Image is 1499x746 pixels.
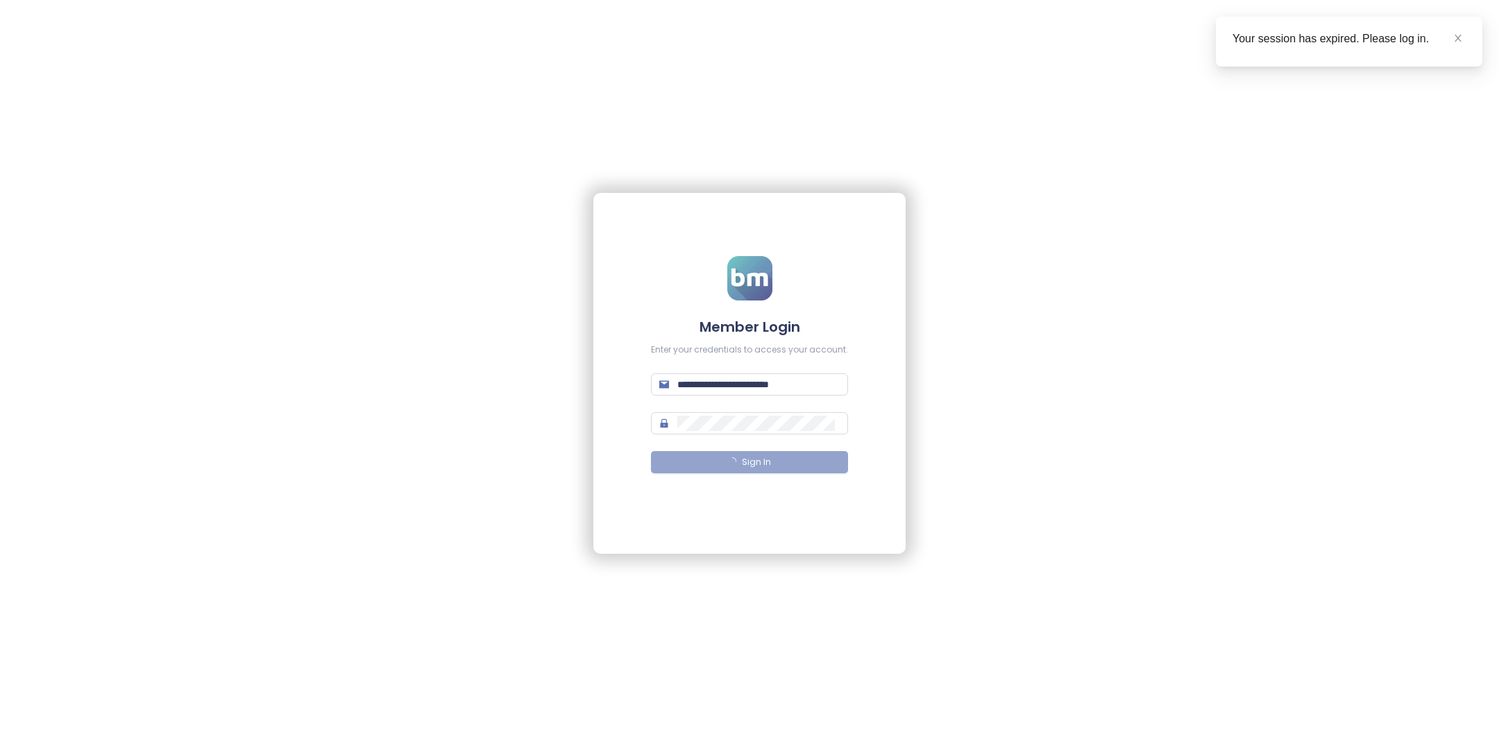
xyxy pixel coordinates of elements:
img: logo [727,256,772,300]
span: lock [659,418,669,428]
div: Your session has expired. Please log in. [1233,31,1466,47]
button: Sign In [651,451,848,473]
span: close [1453,33,1463,43]
span: Sign In [742,456,771,469]
span: loading [727,457,737,466]
span: mail [659,380,669,389]
div: Enter your credentials to access your account. [651,344,848,357]
h4: Member Login [651,317,848,337]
